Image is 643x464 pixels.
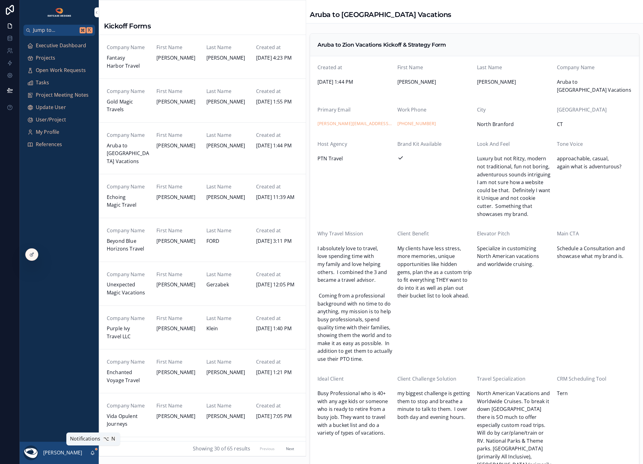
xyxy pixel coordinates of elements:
[103,437,109,441] span: ⌥
[206,402,249,410] span: Last Name
[206,314,249,323] span: Last Name
[206,44,249,52] span: Last Name
[477,375,525,382] span: Travel Specialization
[36,54,55,62] span: Projects
[36,116,66,124] span: User/Project
[397,390,472,421] span: my biggest challenge is getting them to stop and breathe a minute to talk to them. I over both da...
[256,54,298,62] span: [DATE] 4:23 PM
[156,98,199,106] span: [PERSON_NAME]
[36,103,66,112] span: Update User
[317,64,342,71] span: Created at
[256,98,298,106] span: [DATE] 1:55 PM
[317,375,344,382] span: Ideal Client
[111,437,116,441] span: N
[206,369,249,377] span: [PERSON_NAME]
[256,87,298,95] span: Created at
[317,390,392,437] span: Busy Professional who is 40+ with any age kids or someone who is ready to retire from a busy job....
[36,42,86,50] span: Executive Dashboard
[156,183,199,191] span: First Name
[99,393,306,437] a: Company NameVida Opulent JourneysFirst Name[PERSON_NAME]Last Name[PERSON_NAME]Created at[DATE] 7:...
[206,325,249,333] span: Klein
[557,230,579,237] span: Main CTA
[557,64,595,71] span: Company Name
[36,141,62,149] span: References
[23,53,95,64] a: Projects
[477,64,502,71] span: Last Name
[256,325,298,333] span: [DATE] 1:40 PM
[156,358,199,366] span: First Name
[23,127,95,138] a: My Profile
[156,369,199,377] span: [PERSON_NAME]
[397,78,472,86] span: [PERSON_NAME]
[156,314,199,323] span: First Name
[99,218,306,262] a: Company NameBeyond Blue Horizons TravelFirst Name[PERSON_NAME]Last NameFORDCreated at[DATE] 3:11 PM
[557,375,607,382] span: CRM Scheduling Tool
[256,369,298,377] span: [DATE] 1:21 PM
[107,281,149,297] span: Unexpected Magic Vacations
[557,141,583,147] span: Tone Voice
[99,35,306,79] a: Company NameFantasy Harbor TravelFirst Name[PERSON_NAME]Last Name[PERSON_NAME]Created at[DATE] 4:...
[256,314,298,323] span: Created at
[206,183,249,191] span: Last Name
[397,64,423,71] span: First Name
[99,79,306,123] a: Company NameGold Magic TravelsFirst Name[PERSON_NAME]Last Name[PERSON_NAME]Created at[DATE] 1:55 PM
[107,325,149,340] span: Purple Ivy Travel LLC
[206,271,249,279] span: Last Name
[36,128,60,136] span: My Profile
[256,358,298,366] span: Created at
[477,155,552,218] span: Luxury but not Ritzy, modern not traditional, fun not boring, adventurous sounds intriguing I am ...
[477,78,552,86] span: [PERSON_NAME]
[282,444,298,453] button: Next
[156,271,199,279] span: First Name
[107,44,149,52] span: Company Name
[23,65,95,76] a: Open Work Requests
[99,123,306,174] a: Company NameAruba to [GEOGRAPHIC_DATA] VacationsFirst Name[PERSON_NAME]Last Name[PERSON_NAME]Crea...
[36,66,86,74] span: Open Work Requests
[156,44,199,52] span: First Name
[70,435,100,443] span: Notifications
[256,227,298,235] span: Created at
[557,155,632,171] span: approachable, casual, again what is adventurous?
[107,87,149,95] span: Company Name
[107,183,149,191] span: Company Name
[206,98,249,106] span: [PERSON_NAME]
[107,402,149,410] span: Company Name
[317,106,351,113] span: Primary Email
[317,230,363,237] span: Why Travel Mission
[397,106,427,113] span: Work Phone
[20,36,99,158] div: scrollable content
[256,183,298,191] span: Created at
[256,281,298,289] span: [DATE] 12:05 PM
[310,10,451,19] h1: Aruba to [GEOGRAPHIC_DATA] Vacations
[107,237,149,253] span: Beyond Blue Horizons Travel
[23,40,95,51] a: Executive Dashboard
[397,120,436,127] a: [PHONE_NUMBER]
[397,375,457,382] span: Client Challenge Solution
[477,141,510,147] span: Look And Feel
[317,78,392,86] span: [DATE] 1:44 PM
[477,245,552,268] span: Specialize in customizing North American vacations and worldwide cruising.
[156,237,199,245] span: [PERSON_NAME]
[557,390,632,398] span: Tern
[99,349,306,393] a: Company NameEnchanted Voyage TravelFirst Name[PERSON_NAME]Last Name[PERSON_NAME]Created at[DATE] ...
[36,91,89,99] span: Project Meeting Notes
[206,412,249,420] span: [PERSON_NAME]
[156,54,199,62] span: [PERSON_NAME]
[557,78,632,94] span: Aruba to [GEOGRAPHIC_DATA] Vacations
[193,445,251,453] span: Showing 30 of 65 results
[156,142,199,150] span: [PERSON_NAME]
[256,402,298,410] span: Created at
[23,102,95,113] a: Update User
[206,227,249,235] span: Last Name
[23,77,95,88] a: Tasks
[256,131,298,139] span: Created at
[107,98,149,114] span: Gold Magic Travels
[107,131,149,139] span: Company Name
[107,358,149,366] span: Company Name
[47,7,72,17] img: App logo
[557,245,632,260] span: Schedule a Consultation and showcase what my brand is.
[206,281,249,289] span: Gerzabek
[33,26,77,34] span: Jump to...
[23,114,95,125] a: User/Project
[107,142,149,166] span: Aruba to [GEOGRAPHIC_DATA] Vacations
